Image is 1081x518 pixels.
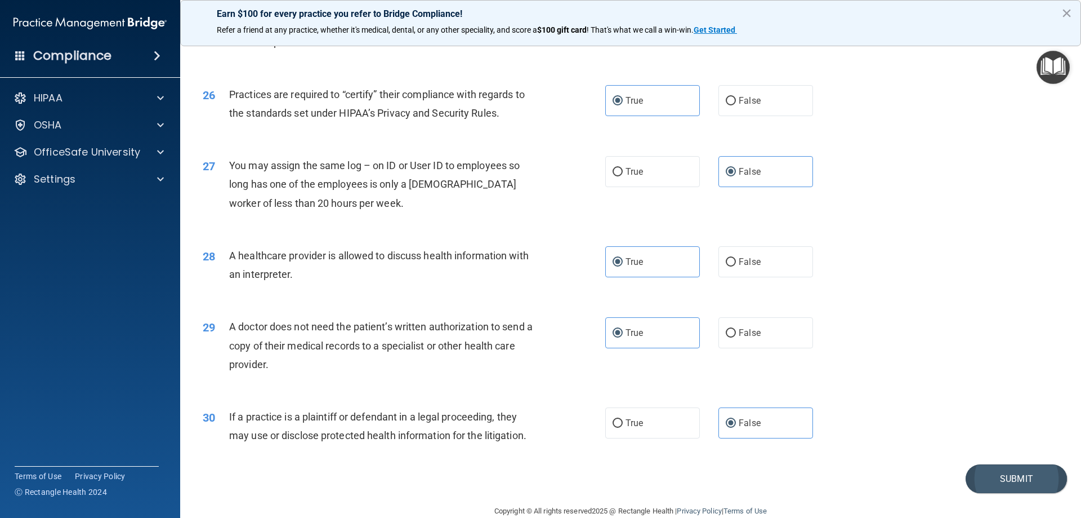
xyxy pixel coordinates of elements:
input: True [613,329,623,338]
p: OfficeSafe University [34,145,140,159]
p: Earn $100 for every practice you refer to Bridge Compliance! [217,8,1044,19]
a: OfficeSafe University [14,145,164,159]
span: 27 [203,160,215,173]
span: If a practice is a plaintiff or defendant in a legal proceeding, they may use or disclose protect... [229,411,526,441]
input: True [613,258,623,267]
input: True [613,97,623,105]
span: True [626,95,643,106]
p: OSHA [34,118,62,132]
a: Terms of Use [723,507,767,515]
span: A healthcare provider is allowed to discuss health information with an interpreter. [229,250,529,280]
span: False [739,95,761,106]
span: Ⓒ Rectangle Health 2024 [15,486,107,498]
span: True [626,418,643,428]
span: False [739,327,761,338]
span: 26 [203,88,215,102]
h4: Compliance [33,48,111,64]
span: You may assign the same log – on ID or User ID to employees so long has one of the employees is o... [229,160,520,209]
span: False [739,418,761,428]
p: HIPAA [34,91,62,105]
a: HIPAA [14,91,164,105]
input: False [726,258,736,267]
span: True [626,166,643,177]
span: Practices are required to “certify” their compliance with regards to the standards set under HIPA... [229,88,525,119]
span: 28 [203,250,215,263]
a: Privacy Policy [677,507,721,515]
a: Terms of Use [15,471,61,482]
img: PMB logo [14,12,167,34]
span: True [626,327,643,338]
a: Get Started [694,25,737,34]
input: False [726,329,736,338]
input: False [726,168,736,176]
input: True [613,419,623,428]
a: OSHA [14,118,164,132]
span: True [626,256,643,267]
span: False [739,166,761,177]
strong: $100 gift card [537,25,587,34]
a: Privacy Policy [75,471,126,482]
span: Refer a friend at any practice, whether it's medical, dental, or any other speciality, and score a [217,25,537,34]
span: 30 [203,411,215,424]
a: Settings [14,172,164,186]
p: Settings [34,172,75,186]
span: A doctor does not need the patient’s written authorization to send a copy of their medical record... [229,321,533,370]
span: 29 [203,321,215,334]
span: ! That's what we call a win-win. [587,25,694,34]
span: Appointment reminders are allowed under the HIPAA Privacy Rule without a prior authorization. [229,17,526,47]
strong: Get Started [694,25,735,34]
button: Submit [966,464,1067,493]
input: False [726,419,736,428]
button: Close [1061,4,1072,22]
button: Open Resource Center [1037,51,1070,84]
input: False [726,97,736,105]
input: True [613,168,623,176]
span: False [739,256,761,267]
